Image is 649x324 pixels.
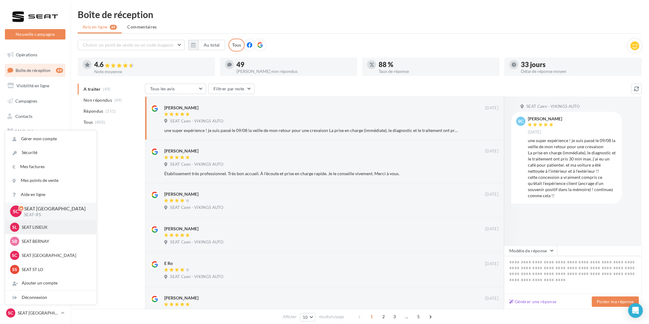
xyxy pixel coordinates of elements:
button: Modèle de réponse [504,246,557,256]
span: SC [8,310,13,316]
div: [PERSON_NAME] non répondus [236,69,352,73]
a: Médiathèque [4,125,67,138]
a: Campagnes DataOnDemand [4,176,67,194]
div: 4.6 [94,61,210,68]
span: SEAT Caen - VIKINGS AUTO [170,162,223,167]
p: SEAT [GEOGRAPHIC_DATA] [22,252,89,258]
div: Déconnexion [5,291,96,304]
p: SEAT BERNAY [22,238,89,244]
p: SEAT ST LO [22,266,89,273]
span: SEAT Caen - VIKINGS AUTO [170,274,223,280]
span: Tous les avis [150,86,175,91]
button: 10 [300,313,316,322]
span: 1 [367,312,376,322]
span: [DATE] [528,130,541,135]
button: Filtrer par note [208,84,254,94]
span: ... [402,312,411,322]
span: Non répondus [83,97,112,103]
span: SEAT Caen - VIKINGS AUTO [170,119,223,124]
button: Nouvelle campagne [5,29,65,40]
p: SEAT [GEOGRAPHIC_DATA] [18,310,58,316]
a: Mes points de vente [5,174,96,187]
div: Ajouter un compte [5,276,96,290]
span: (49) [114,98,122,103]
span: Médiathèque [15,129,40,134]
button: Au total [198,40,225,50]
button: Générer une réponse [507,298,559,305]
div: [PERSON_NAME] [528,117,562,121]
span: [DATE] [485,192,499,197]
div: [PERSON_NAME] [164,105,198,111]
span: Tous [83,119,93,125]
span: SC [13,208,19,215]
span: SEAT Caen - VIKINGS AUTO [170,309,223,314]
span: résultats/page [319,314,344,320]
div: Boîte de réception [78,10,642,19]
a: Gérer mon compte [5,132,96,146]
a: Contacts [4,110,67,123]
div: E Ro [164,260,173,266]
div: une super expérience ! je suis passé le 09/08 la veille de mon retour pour une crevaison La prise... [164,127,459,134]
p: SEAT-IFS [24,212,87,218]
span: Contacts [15,113,32,119]
span: 5 [414,312,423,322]
div: une super expérience ! je suis passé le 09/08 la veille de mon retour pour une crevaison La prise... [528,138,617,199]
span: SEAT Caen - VIKINGS AUTO [526,104,580,109]
span: 2 [379,312,388,322]
span: Opérations [16,52,37,57]
span: [DATE] [485,226,499,232]
span: bc [518,118,524,124]
span: [DATE] [485,261,499,267]
span: 3 [390,312,399,322]
span: [DATE] [485,149,499,154]
button: Au total [188,40,225,50]
button: Tous les avis [145,84,206,94]
span: Répondus [83,108,103,114]
button: Poster ma réponse [592,296,639,307]
a: SC SEAT [GEOGRAPHIC_DATA] [5,307,65,319]
div: [PERSON_NAME] [164,191,198,197]
div: Taux de réponse [379,69,495,73]
div: Note moyenne [94,70,210,74]
span: Campagnes [15,98,37,104]
span: (351) [106,109,116,114]
span: Commentaires [128,24,157,30]
span: SC [12,252,17,258]
p: SEAT LISIEUX [22,224,89,230]
a: Aide en ligne [5,188,96,202]
div: Open Intercom Messenger [628,303,643,318]
a: Calendrier [4,140,67,153]
div: 49 [236,61,352,68]
span: SB [12,238,17,244]
a: Opérations [4,48,67,61]
span: Boîte de réception [16,67,50,73]
span: [DATE] [485,105,499,111]
button: Choisir un point de vente ou un code magasin [78,40,185,50]
div: [PERSON_NAME] [164,295,198,301]
a: PLV et print personnalisable [4,156,67,174]
span: (400) [95,120,106,125]
a: Boîte de réception49 [4,64,67,77]
span: 10 [303,315,308,320]
div: 88 % [379,61,495,68]
a: Visibilité en ligne [4,79,67,92]
a: Campagnes [4,95,67,107]
div: Délai de réponse moyen [521,69,637,73]
div: 33 jours [521,61,637,68]
span: SEAT Caen - VIKINGS AUTO [170,239,223,245]
div: Tous [228,39,245,51]
div: Établissement très professionnel. Très bon accueil. À l'écoute et prise en charge rapide. Je le c... [164,171,459,177]
span: SEAT Caen - VIKINGS AUTO [170,205,223,210]
span: [DATE] [485,296,499,301]
span: Visibilité en ligne [17,83,49,88]
a: Mes factures [5,160,96,174]
span: SS [12,266,17,273]
a: Sécurité [5,146,96,160]
span: Afficher [283,314,297,320]
div: [PERSON_NAME] [164,226,198,232]
span: SL [13,224,17,230]
p: SEAT [GEOGRAPHIC_DATA] [24,205,87,212]
div: 49 [56,68,63,73]
div: [PERSON_NAME] [164,148,198,154]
